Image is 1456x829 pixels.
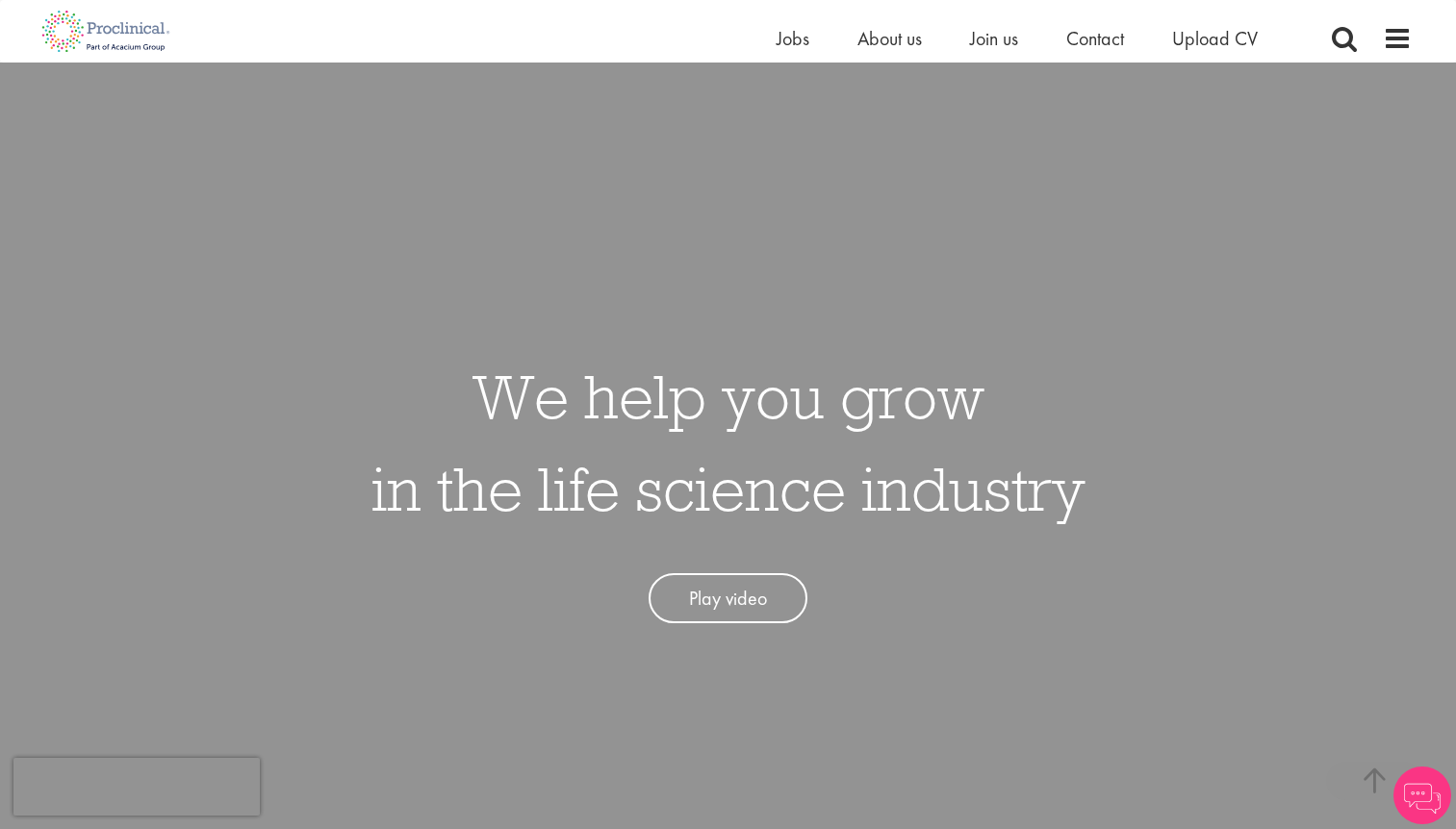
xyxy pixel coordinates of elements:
h1: We help you grow in the life science industry [371,350,1086,535]
a: Jobs [777,26,809,51]
a: Join us [970,26,1018,51]
a: Upload CV [1172,26,1258,51]
a: Contact [1066,26,1124,51]
img: Chatbot [1393,766,1451,824]
a: About us [857,26,922,51]
a: Play video [649,573,807,624]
